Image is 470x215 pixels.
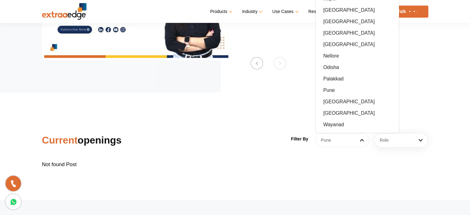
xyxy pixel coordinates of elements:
[316,62,399,73] a: Odisha
[316,119,399,130] a: Wayanad
[316,27,399,39] a: [GEOGRAPHIC_DATA]
[316,16,399,27] a: [GEOGRAPHIC_DATA]
[374,133,428,147] a: Role
[42,154,428,175] table: Not found Post
[272,7,297,16] a: Use Cases
[291,135,308,144] label: Filter By
[316,73,399,84] a: Palakkad
[316,107,399,119] a: [GEOGRAPHIC_DATA]
[42,135,78,146] span: Current
[308,7,333,16] a: Resources
[316,4,399,16] a: [GEOGRAPHIC_DATA]
[316,96,399,107] a: [GEOGRAPHIC_DATA]
[315,133,369,147] a: Pune
[210,7,231,16] a: Products
[316,39,399,50] a: [GEOGRAPHIC_DATA]
[377,6,428,18] a: Let’s Talk
[316,84,399,96] a: Pune
[42,133,165,148] h2: openings
[242,7,261,16] a: Industry
[316,50,399,62] a: Nellore
[251,57,263,69] button: Previous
